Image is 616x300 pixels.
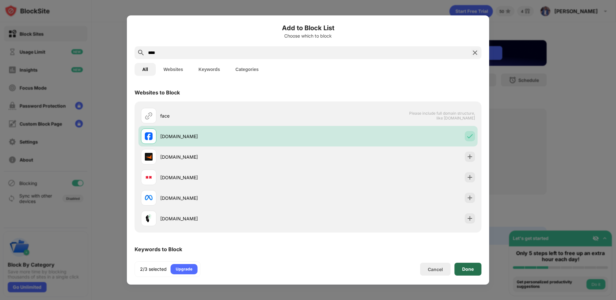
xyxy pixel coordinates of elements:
[191,63,228,76] button: Keywords
[145,194,153,202] img: favicons
[145,173,153,181] img: favicons
[160,154,308,160] div: [DOMAIN_NAME]
[145,215,153,222] img: favicons
[135,23,481,33] h6: Add to Block List
[160,215,308,222] div: [DOMAIN_NAME]
[135,33,481,39] div: Choose which to block
[160,133,308,140] div: [DOMAIN_NAME]
[145,112,153,119] img: url.svg
[140,266,167,272] div: 2/3 selected
[428,267,443,272] div: Cancel
[137,49,145,57] img: search.svg
[160,112,308,119] div: face
[156,63,191,76] button: Websites
[160,174,308,181] div: [DOMAIN_NAME]
[462,267,474,272] div: Done
[135,89,180,96] div: Websites to Block
[409,111,475,120] span: Please include full domain structure, like [DOMAIN_NAME]
[228,63,266,76] button: Categories
[160,195,308,201] div: [DOMAIN_NAME]
[135,246,182,252] div: Keywords to Block
[471,49,479,57] img: search-close
[176,266,192,272] div: Upgrade
[145,153,153,161] img: favicons
[135,63,156,76] button: All
[145,132,153,140] img: favicons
